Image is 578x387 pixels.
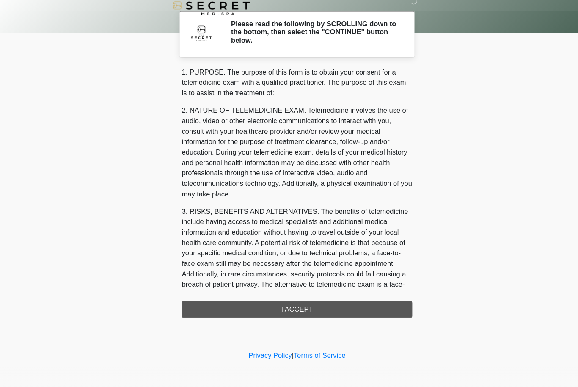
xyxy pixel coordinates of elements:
[177,76,401,106] p: 1. PURPOSE. The purpose of this form is to obtain your consent for a telemedicine exam with a qua...
[284,353,286,360] a: |
[177,211,401,303] p: 3. RISKS, BENEFITS AND ALTERNATIVES. The benefits of telemedicine include having access to medica...
[225,30,388,54] h2: Please read the following by SCROLLING down to the bottom, then select the "CONTINUE" button below.
[177,113,401,205] p: 2. NATURE OF TELEMEDICINE EXAM. Telemedicine involves the use of audio, video or other electronic...
[168,6,243,25] img: It's A Secret Med Spa Logo
[286,353,336,360] a: Terms of Service
[242,353,284,360] a: Privacy Policy
[183,30,209,55] img: Agent Avatar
